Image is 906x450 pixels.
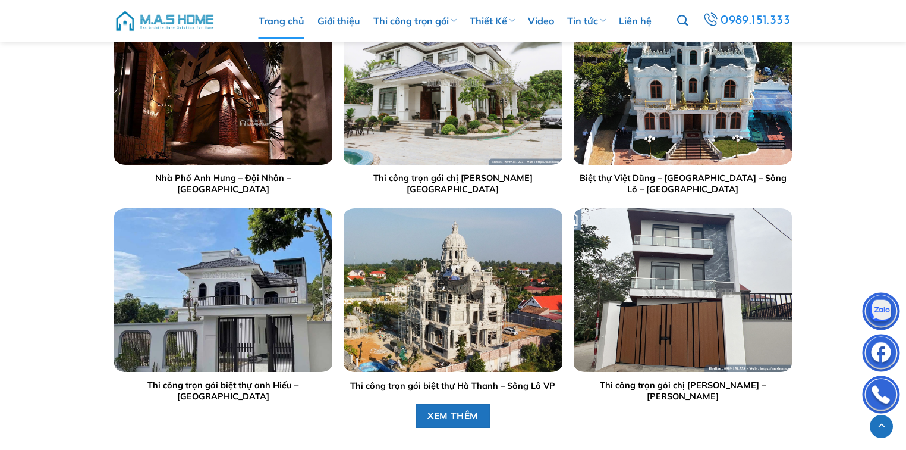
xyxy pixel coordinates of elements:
span: 0989.151.333 [719,10,792,31]
a: Thi công trọn gói biệt thự anh Hiếu – [GEOGRAPHIC_DATA] [114,380,332,402]
a: Trang chủ [259,3,304,39]
img: Trang chủ 68 [114,1,332,165]
a: Video [528,3,554,39]
a: Thi công trọn gói [373,3,457,39]
img: M.A.S HOME – Tổng Thầu Thiết Kế Và Xây Nhà Trọn Gói [114,3,215,39]
img: Trang chủ 70 [574,1,792,165]
img: Trang chủ 69 [344,1,562,165]
a: Giới thiệu [317,3,360,39]
img: Trang chủ 72 [344,208,562,372]
img: Trang chủ 71 [114,208,332,372]
a: Nhà Phố Anh Hưng – Đội Nhân – [GEOGRAPHIC_DATA] [114,173,332,195]
a: Thi công trọn gói biệt thự Hà Thanh – Sông Lô VP [350,380,555,392]
a: 0989.151.333 [699,10,794,32]
a: Thi công trọn gói chị [PERSON_NAME][GEOGRAPHIC_DATA] [344,173,562,195]
a: Biệt thự Việt Dũng – [GEOGRAPHIC_DATA] – Sông Lô – [GEOGRAPHIC_DATA] [574,173,792,195]
a: XEM THÊM [416,405,490,428]
img: Phone [863,379,899,414]
a: Tìm kiếm [677,8,688,33]
a: Tin tức [567,3,606,39]
img: Trang chủ 73 [574,208,792,372]
a: Thiết Kế [470,3,515,39]
img: Facebook [863,337,899,373]
a: Lên đầu trang [870,415,893,438]
a: Thi công trọn gói chị [PERSON_NAME] – [PERSON_NAME] [574,380,792,402]
img: Zalo [863,295,899,331]
a: Liên hệ [619,3,652,39]
span: XEM THÊM [427,409,479,424]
